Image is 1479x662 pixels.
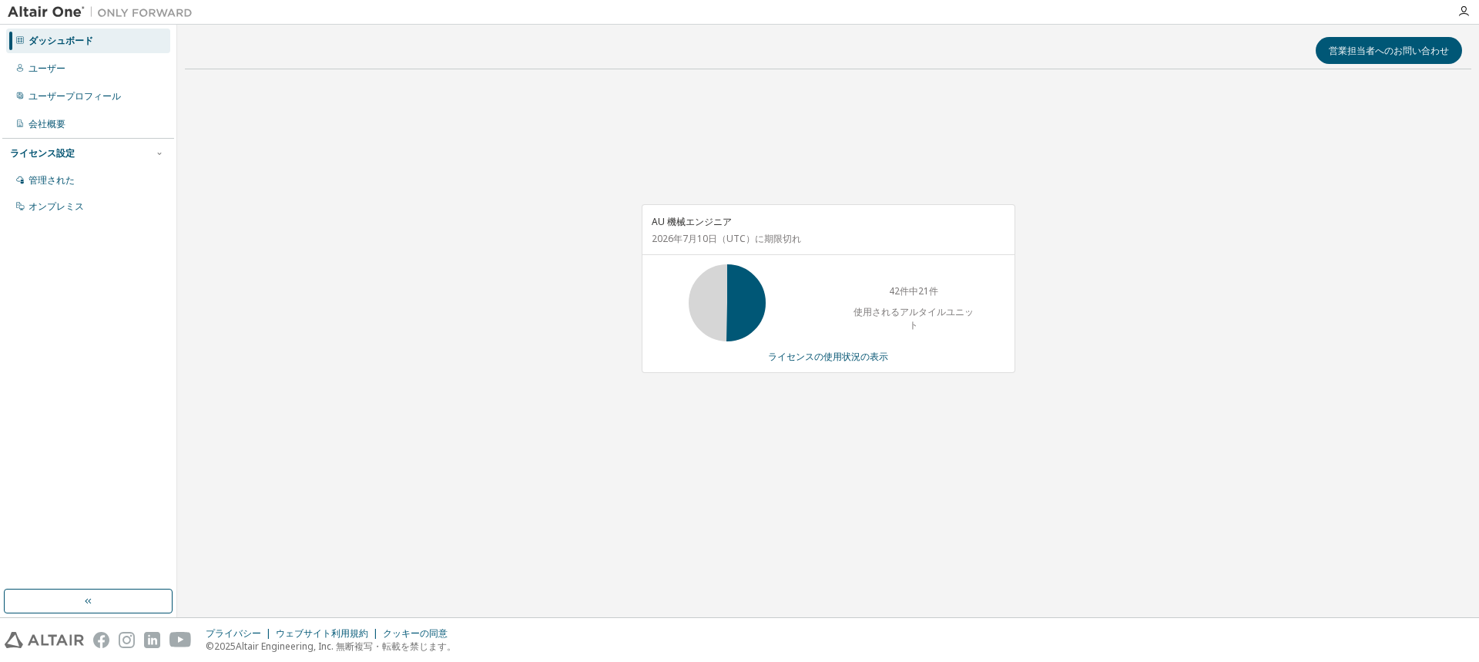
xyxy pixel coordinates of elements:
[119,632,135,648] img: instagram.svg
[206,627,261,640] font: プライバシー
[383,627,448,640] font: クッキーの同意
[8,5,200,20] img: アルタイルワン
[29,89,121,102] font: ユーザープロフィール
[206,640,214,653] font: ©
[5,632,84,648] img: altair_logo.svg
[10,146,75,160] font: ライセンス設定
[755,232,801,245] font: に期限切れ
[236,640,456,653] font: Altair Engineering, Inc. 無断複写・転載を禁じます。
[29,200,84,213] font: オンプレミス
[169,632,192,648] img: youtube.svg
[717,232,755,245] font: （UTC）
[652,215,732,228] font: AU 機械エンジニア
[889,284,938,297] font: 42件中21件
[93,632,109,648] img: facebook.svg
[652,232,717,245] font: 2026年7月10日
[29,62,65,75] font: ユーザー
[29,117,65,130] font: 会社概要
[29,173,75,187] font: 管理された
[768,350,888,363] font: ライセンスの使用状況の表示
[854,305,974,331] font: 使用されるアルタイルユニット
[144,632,160,648] img: linkedin.svg
[1329,44,1449,57] font: 営業担当者へのお問い合わせ
[29,34,93,47] font: ダッシュボード
[276,627,368,640] font: ウェブサイト利用規約
[214,640,236,653] font: 2025
[1316,37,1462,64] button: 営業担当者へのお問い合わせ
